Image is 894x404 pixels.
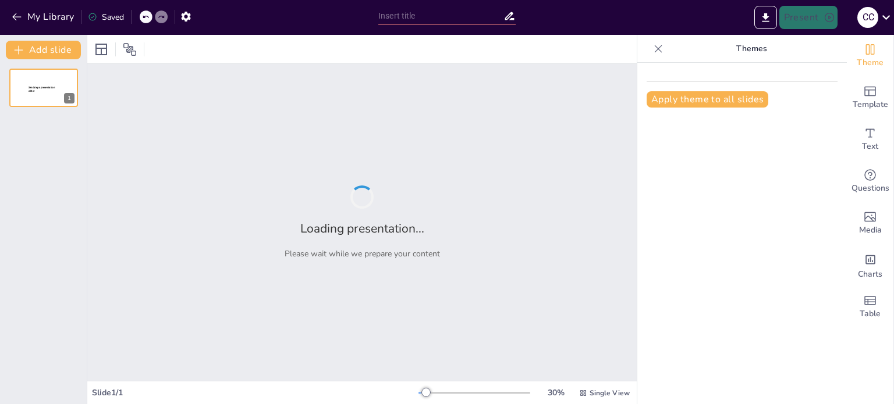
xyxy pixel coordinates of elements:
[92,40,111,59] div: Layout
[847,35,893,77] div: Change the overall theme
[847,286,893,328] div: Add a table
[64,93,74,103] div: 1
[542,387,570,398] div: 30 %
[6,41,81,59] button: Add slide
[852,182,889,195] span: Questions
[847,119,893,160] div: Add text boxes
[590,388,630,398] span: Single View
[647,91,768,108] button: Apply theme to all slides
[847,244,893,286] div: Add charts and graphs
[88,12,124,23] div: Saved
[860,308,881,320] span: Table
[378,8,503,24] input: Insert title
[29,86,55,92] span: Sendsteps presentation editor
[754,6,777,29] button: Export to PowerPoint
[92,387,418,398] div: Slide 1 / 1
[300,220,424,237] h2: Loading presentation...
[853,98,888,111] span: Template
[847,160,893,202] div: Get real-time input from your audience
[285,248,440,259] p: Please wait while we prepare your content
[857,6,878,29] button: C C
[779,6,838,29] button: Present
[9,8,79,26] button: My Library
[862,140,878,153] span: Text
[857,7,878,28] div: C C
[858,268,882,281] span: Charts
[859,224,882,237] span: Media
[857,56,884,69] span: Theme
[668,35,835,63] p: Themes
[847,77,893,119] div: Add ready made slides
[847,202,893,244] div: Add images, graphics, shapes or video
[9,69,78,107] div: 1
[123,42,137,56] span: Position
